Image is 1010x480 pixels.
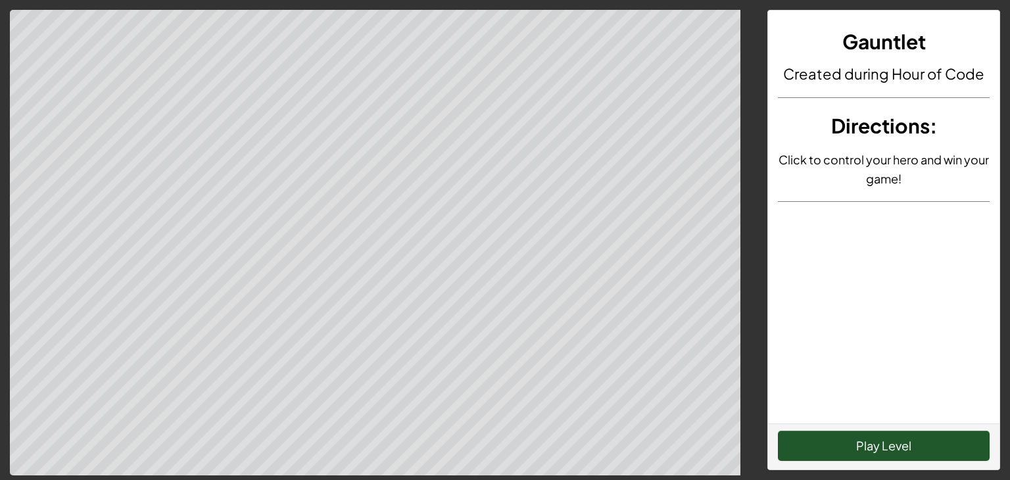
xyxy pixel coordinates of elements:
[778,27,990,57] h3: Gauntlet
[778,150,990,188] p: Click to control your hero and win your game!
[778,63,990,84] h4: Created during Hour of Code
[831,113,930,138] span: Directions
[778,111,990,141] h3: :
[778,431,990,461] button: Play Level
